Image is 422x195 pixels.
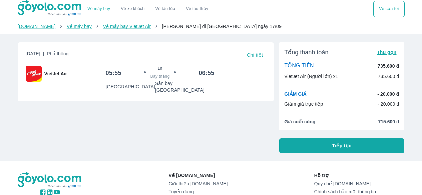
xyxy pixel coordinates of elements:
span: VietJet Air [44,70,67,77]
a: Vé máy bay [67,24,92,29]
span: | [43,51,44,56]
span: Thu gọn [377,50,397,55]
a: Vé xe khách [121,6,144,11]
a: Tuyển dụng [168,189,228,194]
a: Vé máy bay [87,6,110,11]
div: choose transportation mode [82,1,214,17]
button: Thu gọn [374,48,399,57]
p: 735.600 đ [378,73,399,80]
a: Giới thiệu [DOMAIN_NAME] [168,181,228,186]
p: TỔNG TIỀN [285,62,314,70]
span: Tổng thanh toán [285,48,329,56]
img: logo [18,172,82,189]
a: [DOMAIN_NAME] [18,24,56,29]
p: VietJet Air (Người lớn) x1 [285,73,338,80]
span: [DATE] [26,50,69,60]
p: - 20.000 đ [378,101,399,107]
span: Tiếp tục [332,142,352,149]
a: Vé máy bay VietJet Air [103,24,150,29]
a: Quy chế [DOMAIN_NAME] [314,181,405,186]
p: Về [DOMAIN_NAME] [168,172,228,179]
a: Chính sách bảo mật thông tin [314,189,405,194]
p: Giảm giá trực tiếp [285,101,323,107]
span: Chi tiết [247,52,263,58]
p: Hỗ trợ [314,172,405,179]
p: [GEOGRAPHIC_DATA] [105,83,155,90]
h6: 05:55 [105,69,121,77]
span: [PERSON_NAME] đi [GEOGRAPHIC_DATA] ngày 17/09 [162,24,282,29]
span: Giá cuối cùng [285,118,316,125]
span: Phổ thông [47,51,68,56]
button: Chi tiết [244,50,266,60]
button: Vé của tôi [373,1,404,17]
p: 735.600 đ [378,63,399,69]
button: Vé tàu thủy [180,1,214,17]
span: 715.600 đ [378,118,399,125]
div: choose transportation mode [373,1,404,17]
p: - 20.000 đ [377,91,399,97]
a: Vé tàu lửa [150,1,181,17]
p: Sân bay [GEOGRAPHIC_DATA] [155,80,215,93]
nav: breadcrumb [18,23,405,30]
button: Tiếp tục [279,138,405,153]
span: Bay thẳng [150,74,170,79]
h6: 06:55 [199,69,215,77]
span: 1h [157,66,162,71]
p: GIẢM GIÁ [285,91,307,97]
